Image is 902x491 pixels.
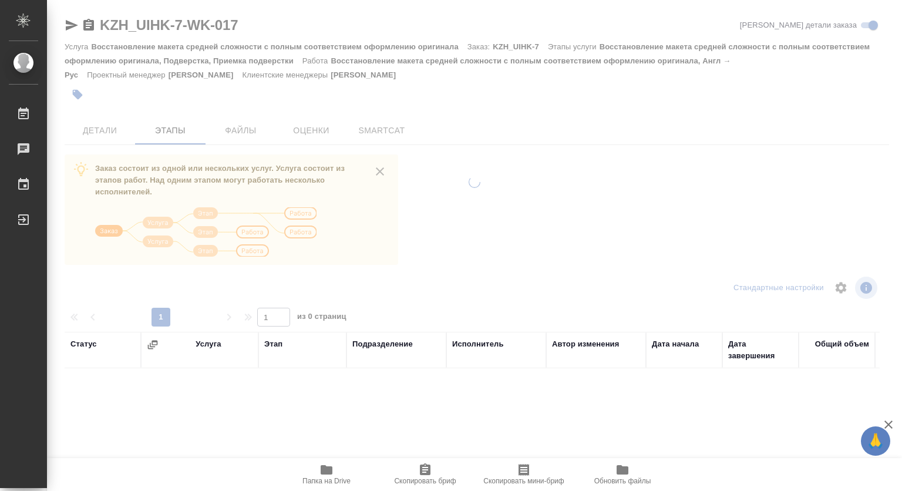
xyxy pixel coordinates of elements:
[452,338,504,350] div: Исполнитель
[277,458,376,491] button: Папка на Drive
[728,338,793,362] div: Дата завершения
[474,458,573,491] button: Скопировать мини-бриф
[866,429,886,453] span: 🙏
[376,458,474,491] button: Скопировать бриф
[302,477,351,485] span: Папка на Drive
[147,339,159,351] button: Сгруппировать
[394,477,456,485] span: Скопировать бриф
[70,338,97,350] div: Статус
[264,338,282,350] div: Этап
[594,477,651,485] span: Обновить файлы
[196,338,221,350] div: Услуга
[861,426,890,456] button: 🙏
[652,338,699,350] div: Дата начала
[552,338,619,350] div: Автор изменения
[483,477,564,485] span: Скопировать мини-бриф
[352,338,413,350] div: Подразделение
[573,458,672,491] button: Обновить файлы
[815,338,869,350] div: Общий объем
